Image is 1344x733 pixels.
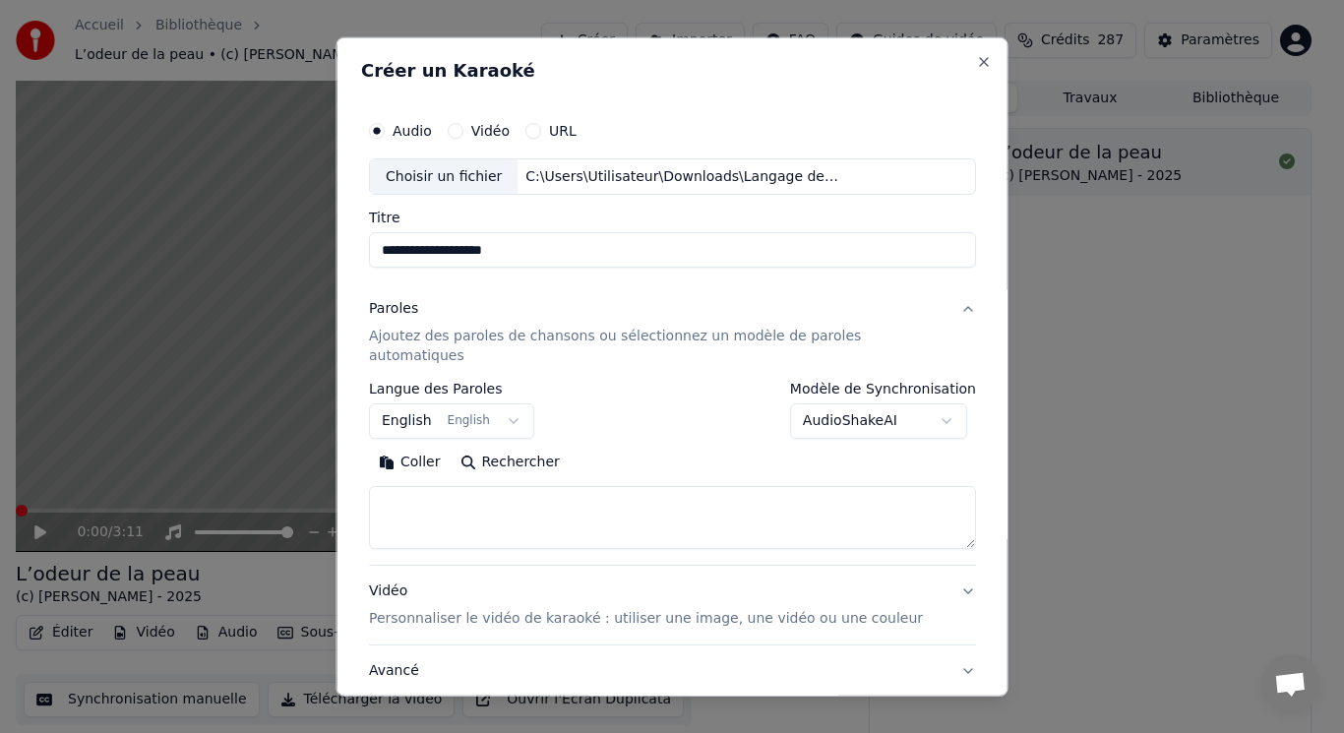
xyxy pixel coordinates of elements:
div: Choisir un fichier [370,158,518,194]
label: URL [549,123,577,137]
button: VidéoPersonnaliser le vidéo de karaoké : utiliser une image, une vidéo ou une couleur [369,566,976,644]
div: ParolesAjoutez des paroles de chansons ou sélectionnez un modèle de paroles automatiques [369,382,976,565]
button: Avancé [369,645,976,697]
button: Coller [369,447,451,478]
div: C:\Users\Utilisateur\Downloads\Langage des caresses.mp3 [518,166,852,186]
h2: Créer un Karaoké [361,61,984,79]
button: Rechercher [450,447,569,478]
div: Paroles [369,299,418,319]
p: Personnaliser le vidéo de karaoké : utiliser une image, une vidéo ou une couleur [369,609,923,629]
button: ParolesAjoutez des paroles de chansons ou sélectionnez un modèle de paroles automatiques [369,283,976,382]
div: Vidéo [369,581,923,629]
label: Titre [369,211,976,224]
label: Vidéo [470,123,509,137]
label: Langue des Paroles [369,382,534,396]
label: Modèle de Synchronisation [789,382,975,396]
label: Audio [393,123,432,137]
p: Ajoutez des paroles de chansons ou sélectionnez un modèle de paroles automatiques [369,327,945,366]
